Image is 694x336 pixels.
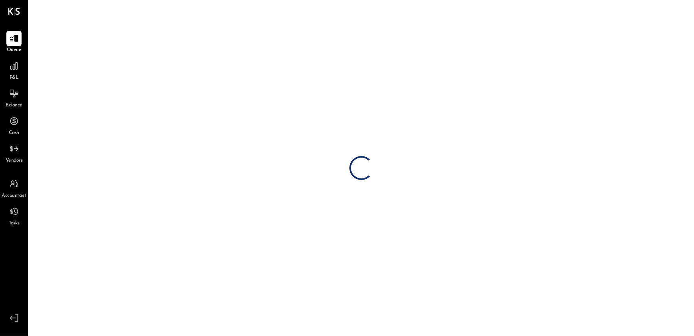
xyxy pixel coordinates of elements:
[6,102,22,109] span: Balance
[0,176,28,200] a: Accountant
[9,220,20,227] span: Tasks
[7,47,22,54] span: Queue
[9,130,19,137] span: Cash
[2,192,26,200] span: Accountant
[0,141,28,164] a: Vendors
[6,157,23,164] span: Vendors
[0,114,28,137] a: Cash
[0,86,28,109] a: Balance
[10,74,19,82] span: P&L
[0,204,28,227] a: Tasks
[0,31,28,54] a: Queue
[0,58,28,82] a: P&L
